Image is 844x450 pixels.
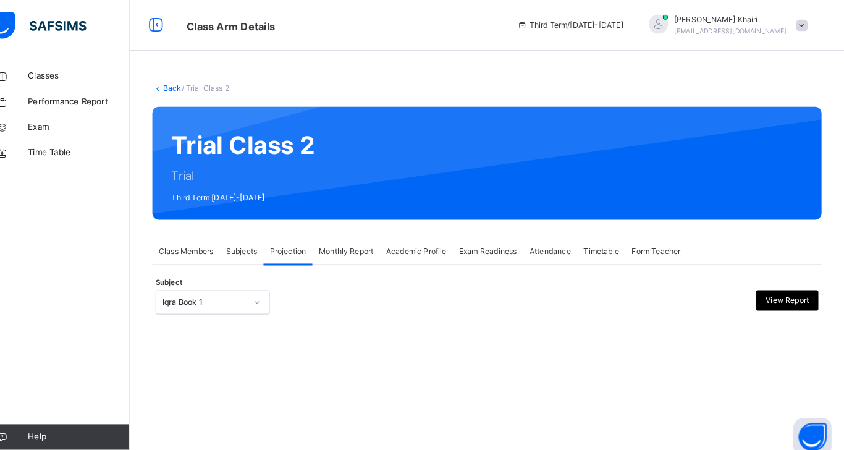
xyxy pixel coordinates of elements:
span: Academic Profile [398,239,457,250]
span: session/term information [525,19,629,30]
span: Timetable [590,239,625,250]
span: Form Teacher [637,239,685,250]
span: Class Arm Details [204,20,290,32]
span: Help [49,419,148,431]
div: Iqra Book 1 [180,289,262,300]
img: safsims [11,12,106,38]
span: Monthly Report [332,239,386,250]
span: Subjects [242,239,272,250]
span: View Report [767,287,809,298]
span: [PERSON_NAME] Khairi [678,14,788,25]
span: / Trial Class 2 [199,81,245,90]
span: Exam Readiness [469,239,525,250]
span: Classes [49,68,148,80]
div: Hafiz YusufKhairi [641,14,814,36]
span: Performance Report [49,93,148,105]
span: [EMAIL_ADDRESS][DOMAIN_NAME] [678,27,788,34]
span: Exam [49,117,148,130]
span: Class Members [177,239,230,250]
span: Time Table [49,142,148,155]
span: Projection [285,239,320,250]
button: Open asap [795,407,832,444]
a: Back [181,81,199,90]
span: Subject [174,270,200,281]
span: Attendance [538,239,578,250]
